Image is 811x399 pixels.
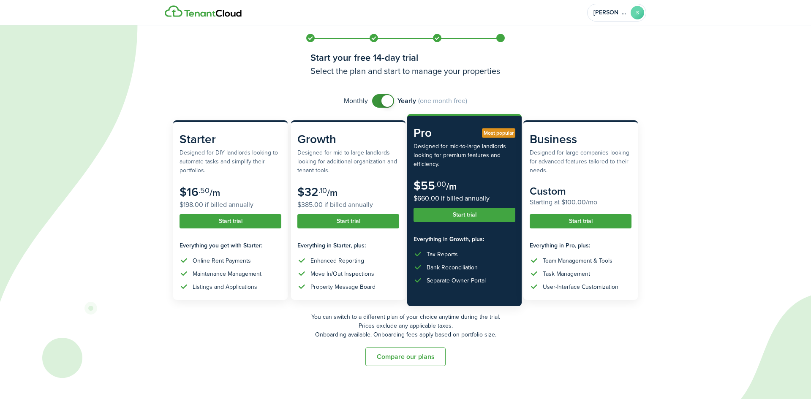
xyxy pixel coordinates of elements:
subscription-pricing-card-price-cents: .50 [199,185,210,196]
div: Task Management [543,269,590,278]
subscription-pricing-card-price-period: /m [210,186,220,200]
span: Most popular [484,129,514,137]
div: Property Message Board [310,282,376,291]
p: You can switch to a different plan of your choice anytime during the trial. Prices exclude any ap... [173,312,638,339]
div: Move In/Out Inspections [310,269,374,278]
subscription-pricing-card-description: Designed for mid-to-large landlords looking for additional organization and tenant tools. [297,148,399,175]
button: Start trial [180,214,281,228]
subscription-pricing-card-features-title: Everything in Pro, plus: [530,241,631,250]
subscription-pricing-card-price-amount: $16 [180,183,199,201]
subscription-pricing-card-price-amount: $55 [414,177,435,194]
span: Stephanie [593,10,627,16]
h1: Start your free 14-day trial [310,51,501,65]
subscription-pricing-card-description: Designed for DIY landlords looking to automate tasks and simplify their portfolios. [180,148,281,175]
subscription-pricing-card-features-title: Everything you get with Starter: [180,241,281,250]
div: Listings and Applications [193,282,257,291]
subscription-pricing-card-price-annual: $385.00 if billed annually [297,200,399,210]
subscription-pricing-card-price-amount: Custom [530,183,566,199]
subscription-pricing-card-price-annual: Starting at $100.00/mo [530,197,631,207]
div: Tax Reports [427,250,458,259]
avatar-text: S [631,6,644,19]
subscription-pricing-card-title: Starter [180,130,281,148]
subscription-pricing-card-description: Designed for large companies looking for advanced features tailored to their needs. [530,148,631,175]
subscription-pricing-card-price-period: /m [446,179,457,193]
button: Start trial [530,214,631,228]
button: Start trial [414,208,515,222]
span: Monthly [344,96,368,106]
subscription-pricing-card-title: Business [530,130,631,148]
subscription-pricing-card-features-title: Everything in Starter, plus: [297,241,399,250]
div: Team Management & Tools [543,256,612,265]
subscription-pricing-card-features-title: Everything in Growth, plus: [414,235,515,244]
div: User-Interface Customization [543,282,618,291]
button: Compare our plans [365,347,446,366]
h3: Select the plan and start to manage your properties [310,65,501,77]
subscription-pricing-card-price-annual: $198.00 if billed annually [180,200,281,210]
subscription-pricing-card-price-cents: .00 [435,179,446,190]
div: Online Rent Payments [193,256,251,265]
subscription-pricing-card-description: Designed for mid-to-large landlords looking for premium features and efficiency. [414,142,515,168]
div: Maintenance Management [193,269,261,278]
img: Logo [165,5,242,17]
subscription-pricing-card-price-amount: $32 [297,183,318,201]
subscription-pricing-card-title: Pro [414,124,515,142]
button: Start trial [297,214,399,228]
subscription-pricing-card-price-annual: $660.00 if billed annually [414,193,515,204]
button: Open menu [587,4,646,22]
div: Bank Reconciliation [427,263,478,272]
div: Enhanced Reporting [310,256,364,265]
div: Separate Owner Portal [427,276,486,285]
subscription-pricing-card-price-cents: .10 [318,185,327,196]
subscription-pricing-card-title: Growth [297,130,399,148]
subscription-pricing-card-price-period: /m [327,186,337,200]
